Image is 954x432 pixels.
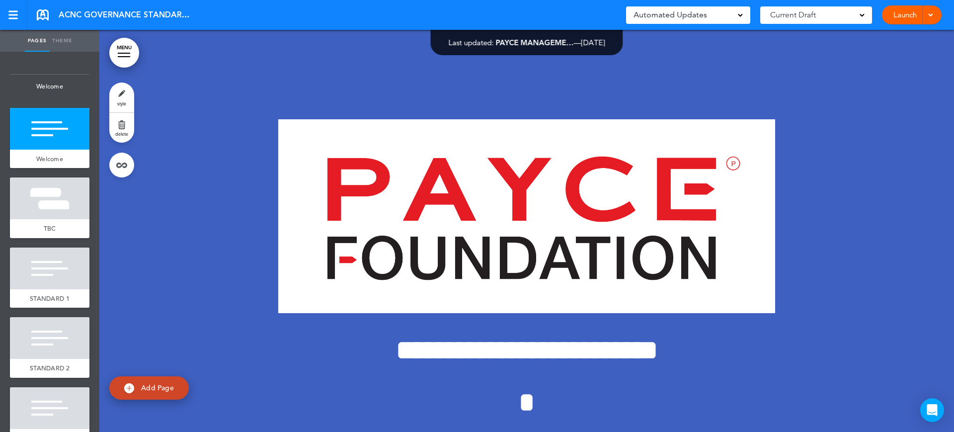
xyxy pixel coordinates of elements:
[10,359,89,378] a: STANDARD 2
[109,113,134,143] a: delete
[44,224,56,233] span: TBC
[124,383,134,393] img: add.svg
[10,219,89,238] a: TBC
[109,376,189,400] a: Add Page
[496,38,574,47] span: PAYCE MANAGEME…
[10,75,89,98] span: Welcome
[10,150,89,169] a: Welcome
[109,38,139,68] a: MENU
[59,9,193,20] span: ACNC GOVERNANCE STANDARDS - PAYCE FOUNDATION & PHILANTHROPIC FUND
[10,289,89,308] a: STANDARD 1
[36,155,63,163] span: Welcome
[278,119,775,313] img: 1754528396752-PAYCE-Foundation-logo-15885x6196.jpg
[770,8,816,22] span: Current Draft
[115,131,128,137] span: delete
[50,30,75,52] a: Theme
[117,100,126,106] span: style
[634,8,707,22] span: Automated Updates
[449,38,494,47] span: Last updated:
[30,364,70,372] span: STANDARD 2
[25,30,50,52] a: Pages
[889,5,921,24] a: Launch
[109,83,134,112] a: style
[30,294,70,303] span: STANDARD 1
[581,38,605,47] span: [DATE]
[449,39,605,46] div: —
[141,383,174,392] span: Add Page
[920,398,944,422] div: Open Intercom Messenger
